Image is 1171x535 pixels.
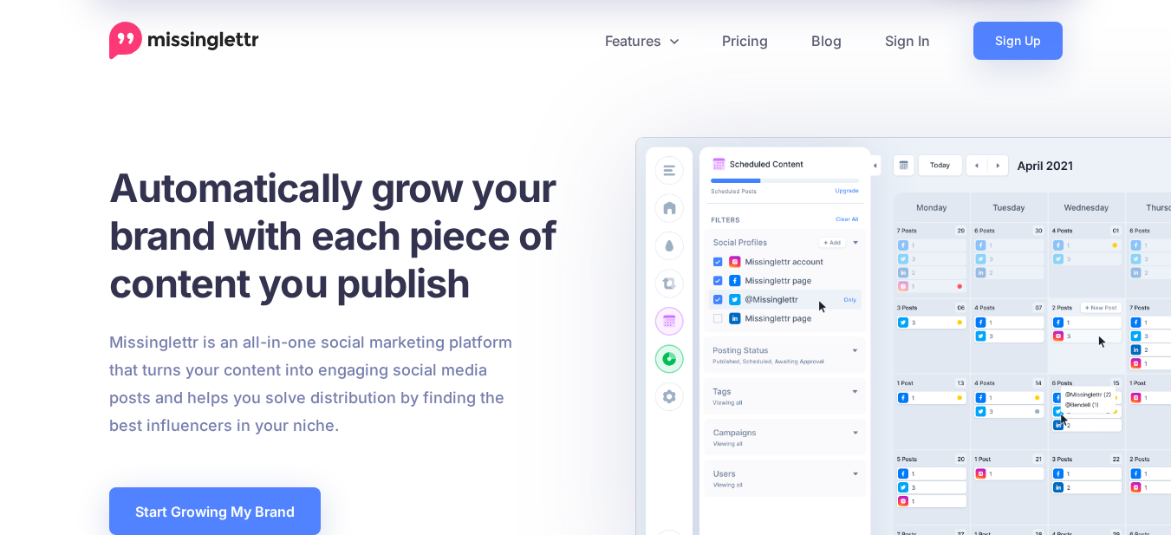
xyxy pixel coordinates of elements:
[790,22,863,60] a: Blog
[700,22,790,60] a: Pricing
[109,329,513,440] p: Missinglettr is an all-in-one social marketing platform that turns your content into engaging soc...
[109,164,599,307] h1: Automatically grow your brand with each piece of content you publish
[109,487,321,535] a: Start Growing My Brand
[583,22,700,60] a: Features
[863,22,952,60] a: Sign In
[973,22,1063,60] a: Sign Up
[109,22,259,60] a: Home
